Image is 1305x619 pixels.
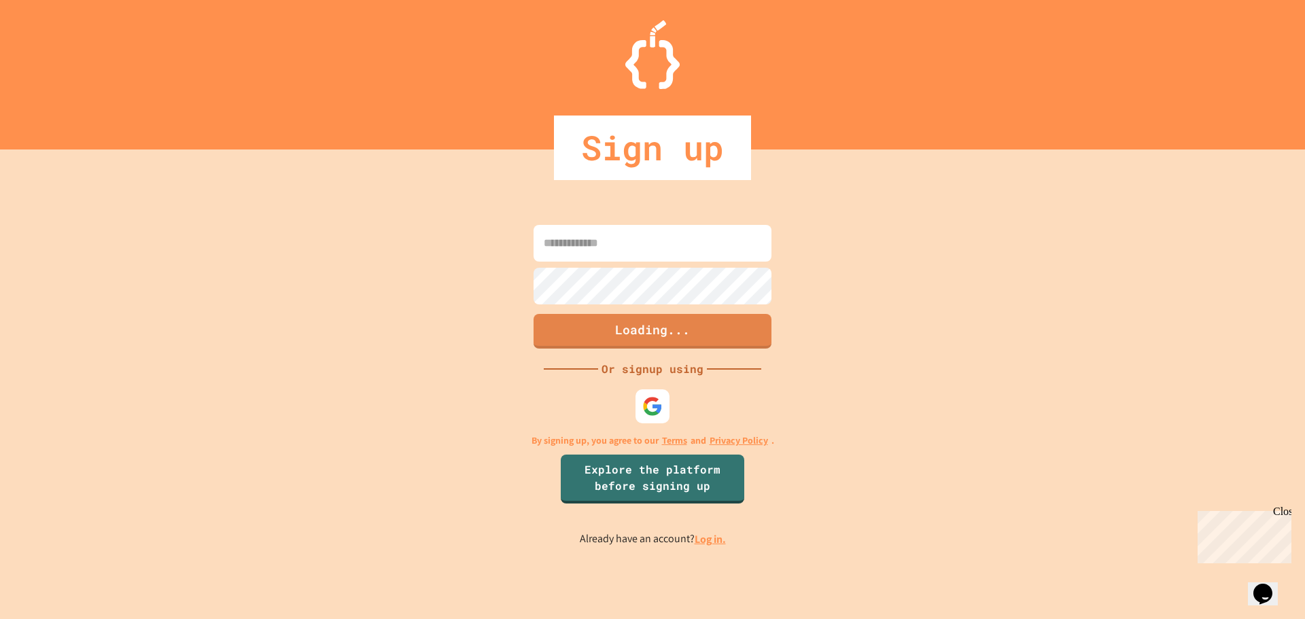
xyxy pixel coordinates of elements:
a: Privacy Policy [710,434,768,448]
div: Chat with us now!Close [5,5,94,86]
p: By signing up, you agree to our and . [532,434,774,448]
a: Explore the platform before signing up [561,455,744,503]
iframe: chat widget [1248,565,1291,605]
a: Log in. [695,532,726,546]
p: Already have an account? [580,531,726,548]
button: Loading... [534,314,771,349]
img: google-icon.svg [642,396,663,417]
a: Terms [662,434,687,448]
div: Sign up [554,116,751,180]
div: Or signup using [598,361,707,377]
iframe: chat widget [1192,506,1291,563]
img: Logo.svg [625,20,680,89]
